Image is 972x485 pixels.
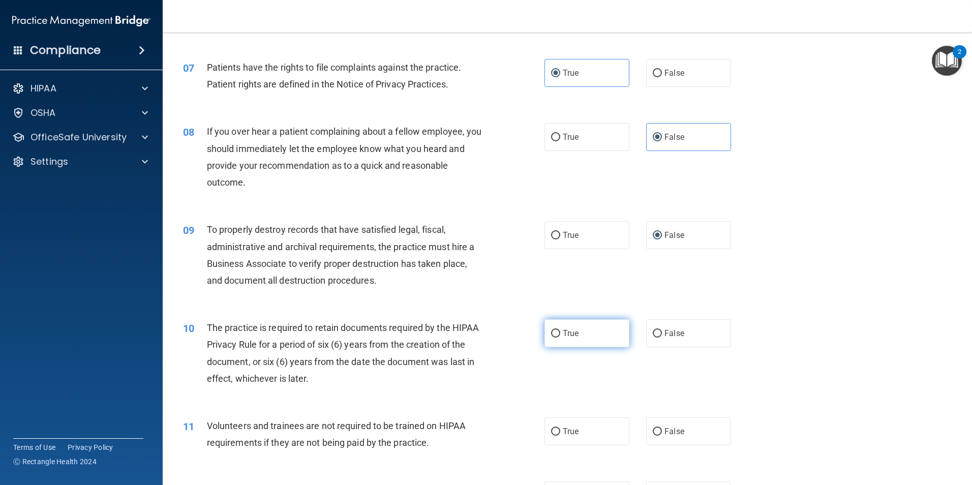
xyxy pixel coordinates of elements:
[31,107,56,119] p: OSHA
[207,224,475,286] span: To properly destroy records that have satisfied legal, fiscal, administrative and archival requir...
[932,46,962,76] button: Open Resource Center, 2 new notifications
[551,232,560,239] input: True
[13,457,97,467] span: Ⓒ Rectangle Health 2024
[563,132,579,142] span: True
[653,330,662,338] input: False
[958,52,961,65] div: 2
[563,427,579,436] span: True
[31,82,56,95] p: HIPAA
[183,420,194,433] span: 11
[653,232,662,239] input: False
[183,126,194,138] span: 08
[12,11,150,31] img: PMB logo
[207,62,462,89] span: Patients have the rights to file complaints against the practice. Patient rights are defined in t...
[30,43,101,57] h4: Compliance
[551,134,560,141] input: True
[12,131,148,143] a: OfficeSafe University
[183,62,194,74] span: 07
[183,322,194,335] span: 10
[207,420,466,448] span: Volunteers and trainees are not required to be trained on HIPAA requirements if they are not bein...
[12,107,148,119] a: OSHA
[563,68,579,78] span: True
[207,126,482,188] span: If you over hear a patient complaining about a fellow employee, you should immediately let the em...
[653,134,662,141] input: False
[653,428,662,436] input: False
[551,70,560,77] input: True
[12,82,148,95] a: HIPAA
[68,442,113,452] a: Privacy Policy
[551,428,560,436] input: True
[664,230,684,240] span: False
[207,322,479,384] span: The practice is required to retain documents required by the HIPAA Privacy Rule for a period of s...
[31,156,68,168] p: Settings
[13,442,55,452] a: Terms of Use
[551,330,560,338] input: True
[664,68,684,78] span: False
[664,427,684,436] span: False
[12,156,148,168] a: Settings
[31,131,127,143] p: OfficeSafe University
[664,132,684,142] span: False
[183,224,194,236] span: 09
[653,70,662,77] input: False
[563,328,579,338] span: True
[664,328,684,338] span: False
[563,230,579,240] span: True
